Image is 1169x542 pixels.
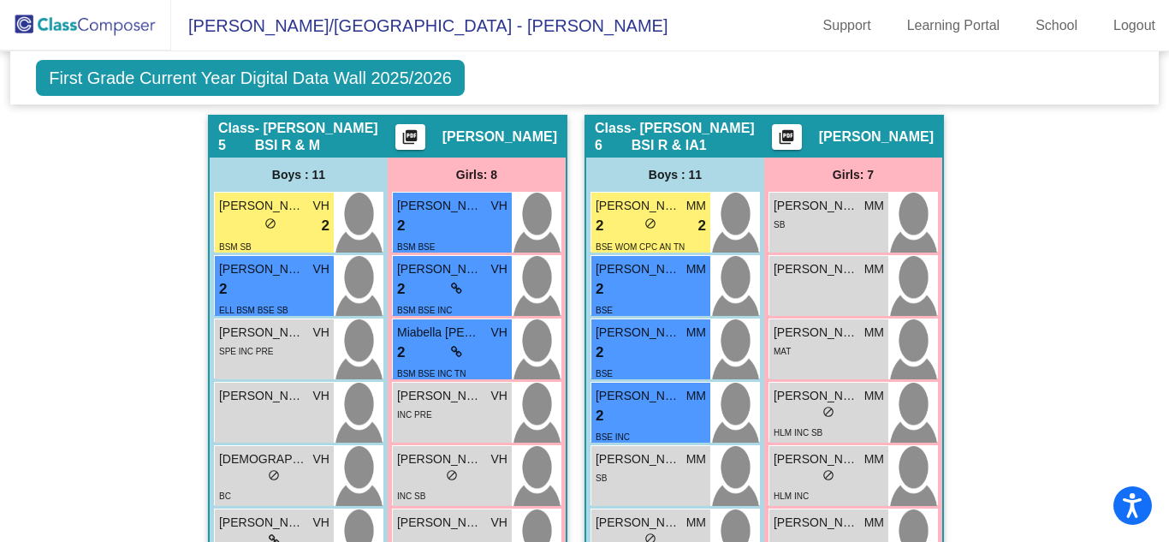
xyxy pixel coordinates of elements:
span: MM [686,387,706,405]
span: ELL BSM BSE SB [219,306,288,315]
span: do_not_disturb_alt [822,406,834,418]
span: Class 6 [595,120,632,154]
span: [PERSON_NAME] [774,197,859,215]
span: - [PERSON_NAME] BSI R & M [255,120,395,154]
span: VH [491,387,507,405]
span: BC [219,491,231,501]
span: BSM BSE INC [397,306,452,315]
a: Support [810,12,885,39]
span: [PERSON_NAME] [774,260,859,278]
span: MM [686,197,706,215]
span: VH [491,514,507,532]
span: INC SB [397,491,425,501]
span: BSE INC [596,432,630,442]
span: VH [491,197,507,215]
span: 2 [596,405,603,427]
span: MM [864,450,884,468]
span: 2 [219,278,227,301]
button: Print Students Details [772,124,802,150]
span: [PERSON_NAME] [596,197,681,215]
span: SB [596,474,607,483]
div: Girls: 8 [388,158,566,192]
div: Girls: 7 [764,158,942,192]
span: BSE [596,369,613,378]
span: [DEMOGRAPHIC_DATA][PERSON_NAME] [219,450,305,468]
span: [PERSON_NAME] [774,450,859,468]
span: 2 [397,215,405,237]
span: 2 [698,215,706,237]
span: - [PERSON_NAME] BSI R & IA1 [632,120,772,154]
span: [PERSON_NAME] [PERSON_NAME] [219,260,305,278]
span: [PERSON_NAME] [219,197,305,215]
span: BSE [596,306,613,315]
span: [PERSON_NAME] [596,514,681,532]
span: do_not_disturb_alt [822,469,834,481]
span: MM [686,514,706,532]
span: First Grade Current Year Digital Data Wall 2025/2026 [36,60,465,96]
span: [PERSON_NAME] [219,514,305,532]
span: SPE INC PRE [219,347,273,356]
mat-icon: picture_as_pdf [400,128,420,152]
span: [PERSON_NAME] [442,128,557,146]
span: BSM BSE [397,242,435,252]
span: do_not_disturb_alt [268,469,280,481]
span: Class 5 [218,120,255,154]
span: VH [491,450,507,468]
span: MM [864,197,884,215]
span: BSM SB [219,242,252,252]
span: MAT [774,347,791,356]
span: BSE WOM CPC AN TN [596,242,685,252]
span: HLM INC SB [774,428,822,438]
span: MM [864,387,884,405]
span: INC PRE [397,410,432,420]
span: [PERSON_NAME] [774,514,859,532]
span: [PERSON_NAME] [397,197,483,215]
span: MM [864,260,884,278]
span: do_not_disturb_alt [264,217,276,229]
span: VH [491,260,507,278]
span: [PERSON_NAME] [774,324,859,342]
span: VH [491,324,507,342]
span: MM [686,450,706,468]
span: [PERSON_NAME] [596,450,681,468]
span: [PERSON_NAME] [397,514,483,532]
span: [PERSON_NAME] [397,450,483,468]
span: MM [686,324,706,342]
span: VH [313,450,329,468]
span: VH [313,387,329,405]
span: 2 [596,278,603,301]
span: 2 [596,215,603,237]
a: Learning Portal [893,12,1014,39]
a: Logout [1100,12,1169,39]
span: VH [313,514,329,532]
a: School [1022,12,1091,39]
span: [PERSON_NAME] [774,387,859,405]
span: Miabella [PERSON_NAME] [397,324,483,342]
span: 2 [397,278,405,301]
span: [PERSON_NAME] [397,387,483,405]
span: VH [313,197,329,215]
span: 2 [322,215,329,237]
span: [PERSON_NAME]/[GEOGRAPHIC_DATA] - [PERSON_NAME] [171,12,668,39]
span: MM [864,514,884,532]
span: VH [313,324,329,342]
div: Boys : 11 [586,158,764,192]
span: HLM INC [774,491,809,501]
span: MM [864,324,884,342]
span: MM [686,260,706,278]
span: [PERSON_NAME] [596,324,681,342]
span: [PERSON_NAME] [219,387,305,405]
span: [PERSON_NAME] [596,387,681,405]
div: Boys : 11 [210,158,388,192]
span: [PERSON_NAME] [596,260,681,278]
span: 2 [596,342,603,364]
button: Print Students Details [395,124,425,150]
span: SB [774,220,785,229]
mat-icon: picture_as_pdf [776,128,797,152]
span: BSM BSE INC TN [397,369,466,378]
span: VH [313,260,329,278]
span: do_not_disturb_alt [644,217,656,229]
span: do_not_disturb_alt [446,469,458,481]
span: 2 [397,342,405,364]
span: [PERSON_NAME] [219,324,305,342]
